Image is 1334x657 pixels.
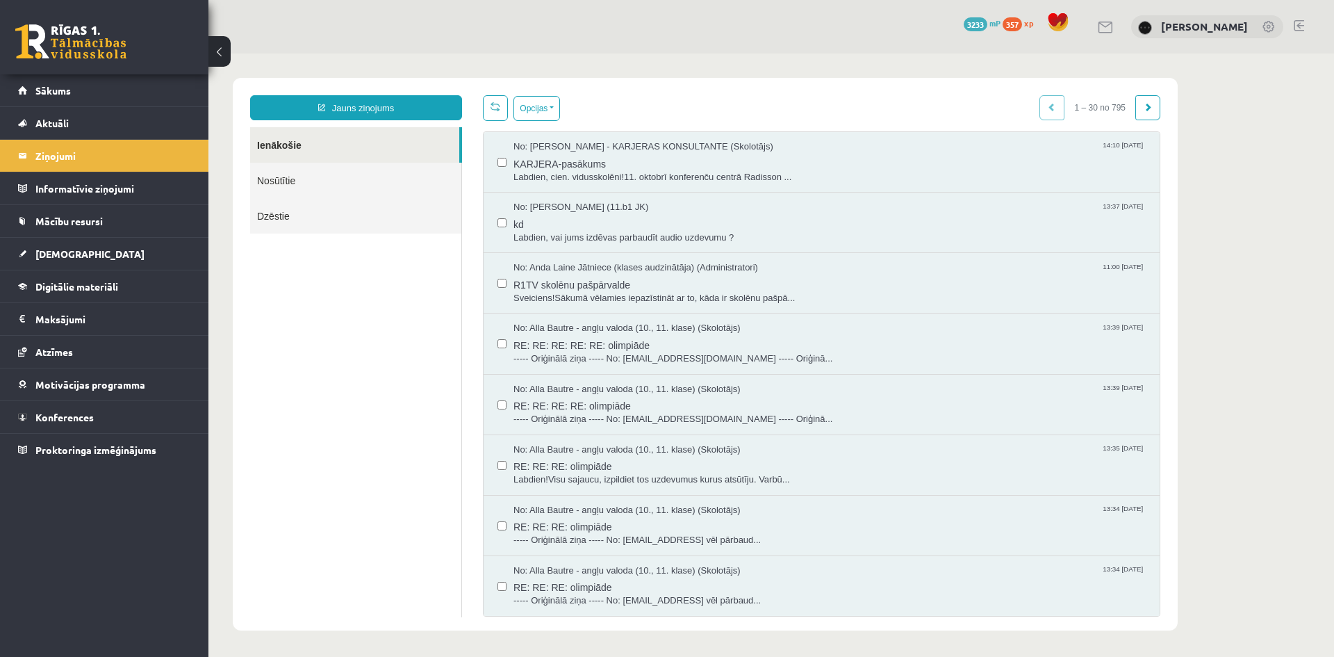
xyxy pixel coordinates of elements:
[305,480,937,494] span: ----- Oriģinālā ziņa ----- No: [EMAIL_ADDRESS] vēl pārbaud...
[305,117,937,131] span: Labdien, cien. vidusskolēni!11. oktobrī konferenču centrā Radisson ...
[305,42,352,67] button: Opcijas
[305,268,532,282] span: No: Alla Bautre - angļu valoda (10., 11. klase) (Skolotājs)
[305,147,937,190] a: No: [PERSON_NAME] (11.b1 JK) 13:37 [DATE] kd Labdien, vai jums izdēvas parbaudīt audio uzdevumu ?
[35,117,69,129] span: Aktuāli
[964,17,987,31] span: 3233
[305,451,937,494] a: No: Alla Bautre - angļu valoda (10., 11. klase) (Skolotājs) 13:34 [DATE] RE: RE: RE: olimpiāde --...
[18,434,191,466] a: Proktoringa izmēģinājums
[35,444,156,456] span: Proktoringa izmēģinājums
[305,268,937,311] a: No: Alla Bautre - angļu valoda (10., 11. klase) (Skolotājs) 13:39 [DATE] RE: RE: RE: RE: RE: olim...
[305,221,937,238] span: R1TV skolēnu pašpārvalde
[891,451,937,461] span: 13:34 [DATE]
[305,282,937,299] span: RE: RE: RE: RE: RE: olimpiāde
[305,87,937,130] a: No: [PERSON_NAME] - KARJERAS KONSULTANTE (Skolotājs) 14:10 [DATE] KARJERA-pasākums Labdien, cien....
[891,208,937,218] span: 11:00 [DATE]
[891,511,937,521] span: 13:34 [DATE]
[42,109,253,145] a: Nosūtītie
[305,342,937,359] span: RE: RE: RE: RE: olimpiāde
[18,368,191,400] a: Motivācijas programma
[35,84,71,97] span: Sākums
[989,17,1000,29] span: mP
[18,238,191,270] a: [DEMOGRAPHIC_DATA]
[305,511,937,554] a: No: Alla Bautre - angļu valoda (10., 11. klase) (Skolotājs) 13:34 [DATE] RE: RE: RE: olimpiāde --...
[305,299,937,312] span: ----- Oriģinālā ziņa ----- No: [EMAIL_ADDRESS][DOMAIN_NAME] ----- Oriģinā...
[305,208,550,221] span: No: Anda Laine Jātniece (klases audzinātāja) (Administratori)
[18,205,191,237] a: Mācību resursi
[18,303,191,335] a: Maksājumi
[1138,21,1152,35] img: Ansis Eglājs
[305,359,937,373] span: ----- Oriģinālā ziņa ----- No: [EMAIL_ADDRESS][DOMAIN_NAME] ----- Oriģinā...
[35,215,103,227] span: Mācību resursi
[35,172,191,204] legend: Informatīvie ziņojumi
[35,280,118,293] span: Digitālie materiāli
[35,378,145,391] span: Motivācijas programma
[305,390,532,403] span: No: Alla Bautre - angļu valoda (10., 11. klase) (Skolotājs)
[305,100,937,117] span: KARJERA-pasākums
[35,303,191,335] legend: Maksājumi
[15,24,126,59] a: Rīgas 1. Tālmācības vidusskola
[42,145,253,180] a: Dzēstie
[305,147,440,161] span: No: [PERSON_NAME] (11.b1 JK)
[891,147,937,158] span: 13:37 [DATE]
[305,178,937,191] span: Labdien, vai jums izdēvas parbaudīt audio uzdevumu ?
[18,172,191,204] a: Informatīvie ziņojumi
[305,87,565,100] span: No: [PERSON_NAME] - KARJERAS KONSULTANTE (Skolotājs)
[891,87,937,97] span: 14:10 [DATE]
[305,330,937,373] a: No: Alla Bautre - angļu valoda (10., 11. klase) (Skolotājs) 13:39 [DATE] RE: RE: RE: RE: olimpiād...
[305,330,532,343] span: No: Alla Bautre - angļu valoda (10., 11. klase) (Skolotājs)
[18,74,191,106] a: Sākums
[305,161,937,178] span: kd
[35,140,191,172] legend: Ziņojumi
[42,74,251,109] a: Ienākošie
[35,346,73,358] span: Atzīmes
[1024,17,1033,29] span: xp
[1003,17,1040,29] a: 357 xp
[305,524,937,541] span: RE: RE: RE: olimpiāde
[305,451,532,464] span: No: Alla Bautre - angļu valoda (10., 11. klase) (Skolotājs)
[18,336,191,368] a: Atzīmes
[1003,17,1022,31] span: 357
[305,208,937,251] a: No: Anda Laine Jātniece (klases audzinātāja) (Administratori) 11:00 [DATE] R1TV skolēnu pašpārval...
[18,140,191,172] a: Ziņojumi
[1161,19,1248,33] a: [PERSON_NAME]
[305,511,532,524] span: No: Alla Bautre - angļu valoda (10., 11. klase) (Skolotājs)
[305,390,937,433] a: No: Alla Bautre - angļu valoda (10., 11. klase) (Skolotājs) 13:35 [DATE] RE: RE: RE: olimpiāde La...
[305,541,937,554] span: ----- Oriģinālā ziņa ----- No: [EMAIL_ADDRESS] vēl pārbaud...
[891,268,937,279] span: 13:39 [DATE]
[35,411,94,423] span: Konferences
[18,107,191,139] a: Aktuāli
[891,330,937,340] span: 13:39 [DATE]
[42,42,254,67] a: Jauns ziņojums
[18,401,191,433] a: Konferences
[305,420,937,433] span: Labdien!Visu sajaucu, izpildiet tos uzdevumus kurus atsūtīju. Varbū...
[35,248,145,260] span: [DEMOGRAPHIC_DATA]
[305,463,937,480] span: RE: RE: RE: olimpiāde
[18,270,191,302] a: Digitālie materiāli
[891,390,937,400] span: 13:35 [DATE]
[305,238,937,252] span: Sveiciens!Sākumā vēlamies iepazīstināt ar to, kāda ir skolēnu pašpā...
[964,17,1000,29] a: 3233 mP
[305,403,937,420] span: RE: RE: RE: olimpiāde
[856,42,928,67] span: 1 – 30 no 795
